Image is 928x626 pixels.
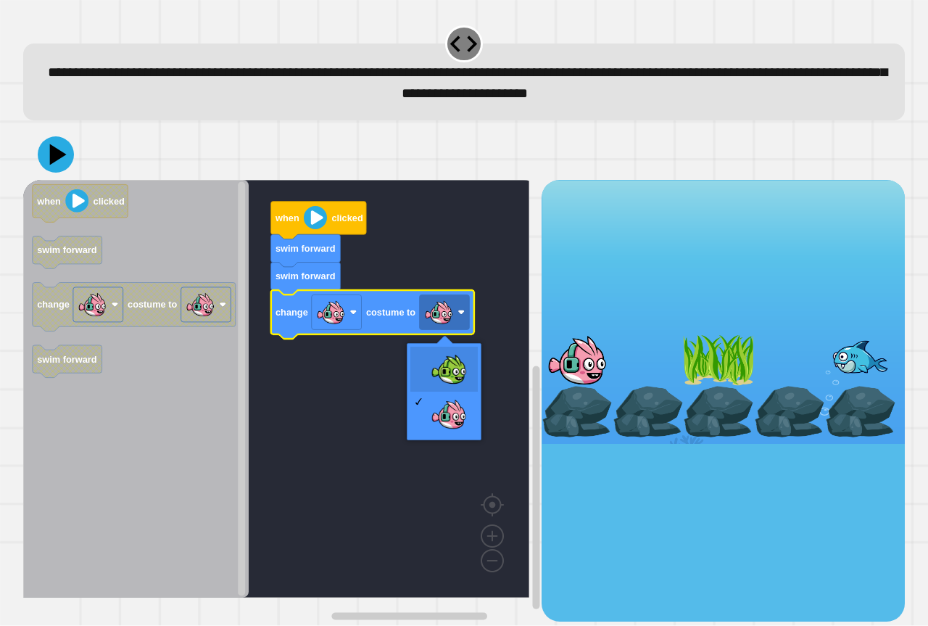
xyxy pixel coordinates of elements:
text: clicked [94,196,125,207]
text: change [275,307,308,318]
img: PinkFish [431,396,467,432]
text: costume to [366,307,415,318]
text: clicked [331,213,362,223]
img: GreenFish [431,351,467,387]
text: change [37,300,70,310]
text: costume to [128,300,177,310]
text: when [275,213,299,223]
text: swim forward [37,354,97,365]
text: swim forward [37,245,97,256]
div: Blockly Workspace [23,180,542,621]
text: swim forward [275,271,336,282]
text: when [36,196,61,207]
text: swim forward [275,243,336,254]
